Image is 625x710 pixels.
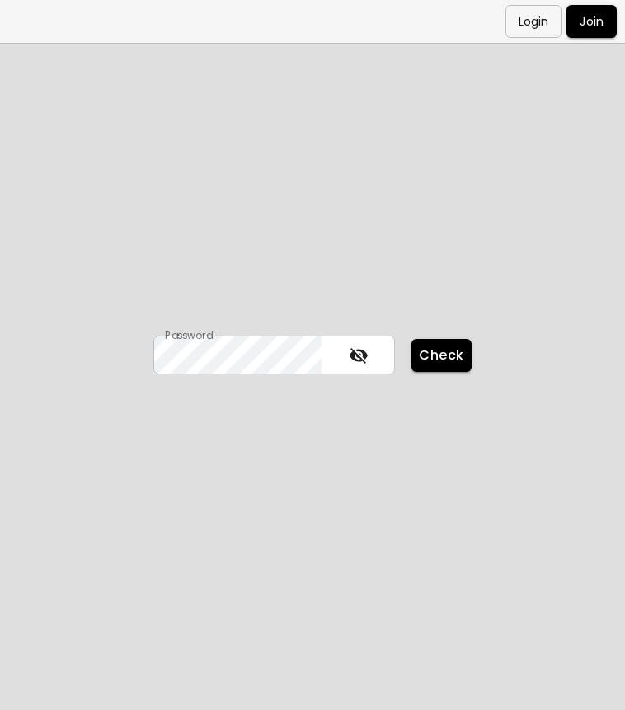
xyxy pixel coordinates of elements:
button: Check [411,339,472,372]
p: Join [580,13,604,31]
span: Check [425,346,458,364]
button: Join [566,5,617,38]
button: toggle password visibility [345,341,373,369]
button: Login [505,5,562,38]
p: Login [519,13,549,31]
